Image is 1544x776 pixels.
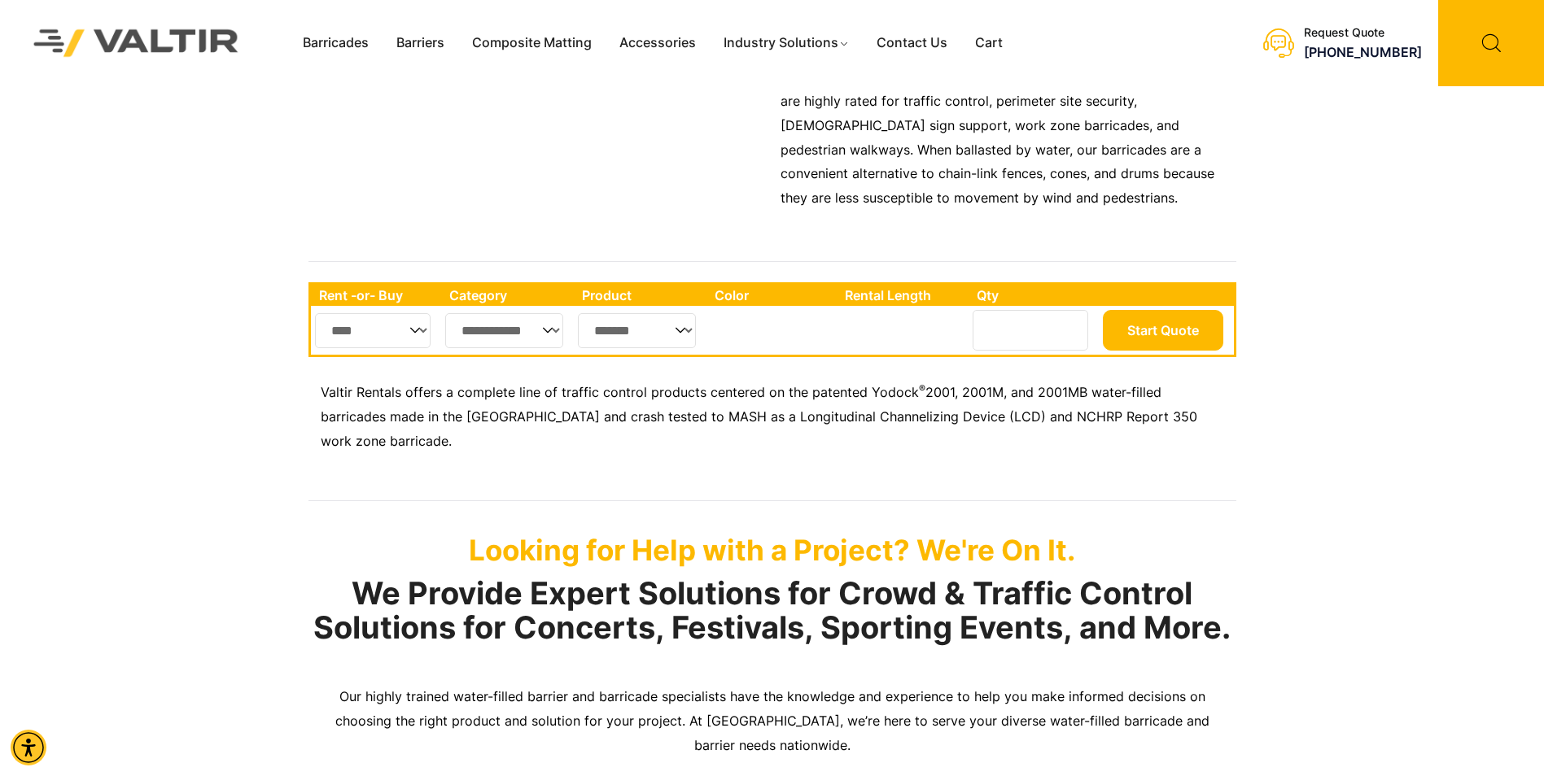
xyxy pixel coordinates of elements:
[969,285,1098,306] th: Qty
[781,65,1228,211] p: Our heady-duty barricades are made in the [GEOGRAPHIC_DATA] and are highly rated for traffic cont...
[710,31,864,55] a: Industry Solutions
[961,31,1017,55] a: Cart
[706,285,838,306] th: Color
[308,577,1236,645] h2: We Provide Expert Solutions for Crowd & Traffic Control Solutions for Concerts, Festivals, Sporti...
[1304,44,1422,60] a: call (888) 496-3625
[441,285,575,306] th: Category
[919,382,925,395] sup: ®
[311,285,441,306] th: Rent -or- Buy
[606,31,710,55] a: Accessories
[12,8,260,79] img: Valtir Rentals
[578,313,696,348] select: Single select
[973,310,1088,351] input: Number
[1103,310,1223,351] button: Start Quote
[321,384,1197,449] span: 2001, 2001M, and 2001MB water-filled barricades made in the [GEOGRAPHIC_DATA] and crash tested to...
[863,31,961,55] a: Contact Us
[308,533,1236,567] p: Looking for Help with a Project? We're On It.
[383,31,458,55] a: Barriers
[574,285,706,306] th: Product
[445,313,564,348] select: Single select
[321,685,1224,758] p: Our highly trained water-filled barrier and barricade specialists have the knowledge and experien...
[11,730,46,765] div: Accessibility Menu
[1304,26,1422,40] div: Request Quote
[315,313,431,348] select: Single select
[321,384,919,400] span: Valtir Rentals offers a complete line of traffic control products centered on the patented Yodock
[289,31,383,55] a: Barricades
[837,285,969,306] th: Rental Length
[458,31,606,55] a: Composite Matting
